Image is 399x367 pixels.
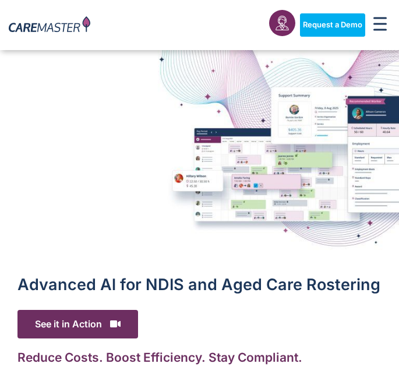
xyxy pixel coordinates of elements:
img: CareMaster Logo [9,16,90,34]
span: See it in Action [17,310,138,338]
h1: Advanced Al for NDIS and Aged Care Rostering [17,276,382,294]
h2: Reduce Costs. Boost Efficiency. Stay Compliant. [17,350,382,365]
div: Menu Toggle [370,13,390,37]
span: Request a Demo [303,20,362,30]
a: Request a Demo [300,13,365,37]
